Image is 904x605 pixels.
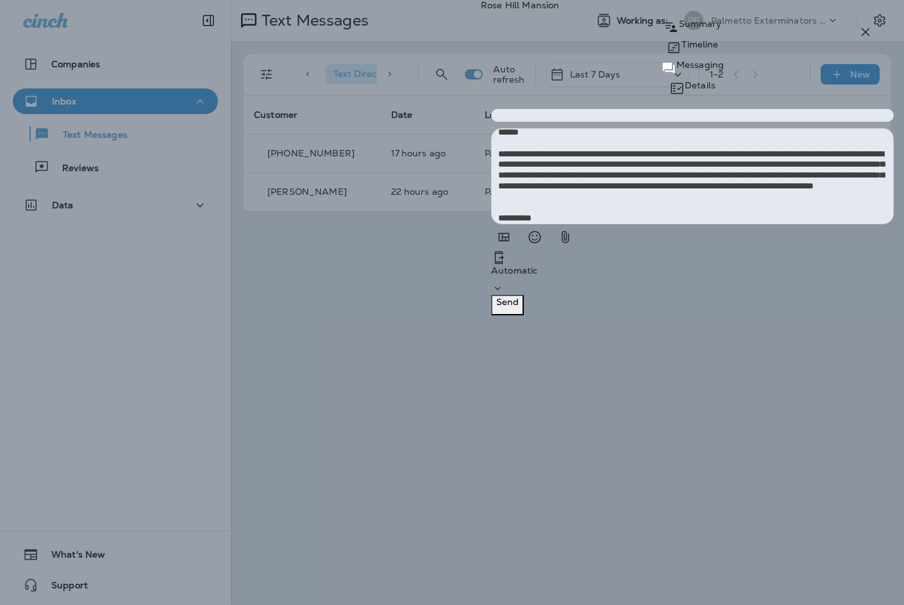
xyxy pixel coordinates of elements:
[496,297,519,307] p: Send
[682,39,718,49] p: Timeline
[491,265,894,276] p: Automatic
[676,60,724,70] p: Messaging
[491,295,524,315] button: Send
[685,80,716,90] p: Details
[522,224,548,250] button: Select an emoji
[491,224,517,250] button: Add in a premade template
[679,19,722,29] p: Summary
